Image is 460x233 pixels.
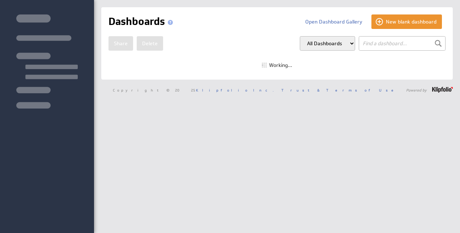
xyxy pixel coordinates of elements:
[113,88,274,92] span: Copyright © 2025
[16,14,78,109] img: skeleton-sidenav.svg
[359,36,446,51] input: Find a dashboard...
[432,87,453,93] img: logo-footer.png
[108,14,176,29] h1: Dashboards
[137,36,163,51] button: Delete
[196,88,274,93] a: Klipfolio Inc.
[108,36,133,51] button: Share
[371,14,442,29] button: New blank dashboard
[281,88,399,93] a: Trust & Terms of Use
[300,14,368,29] button: Open Dashboard Gallery
[406,88,427,92] span: Powered by
[262,63,292,68] div: Working...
